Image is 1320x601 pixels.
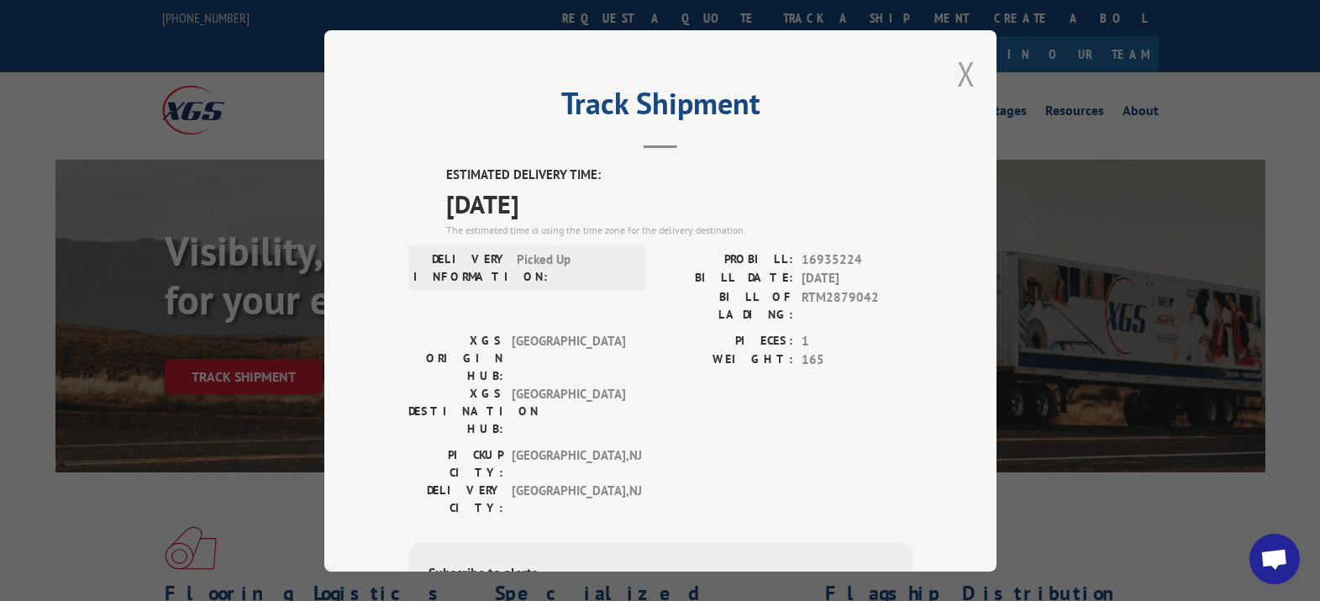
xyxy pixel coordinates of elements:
label: BILL DATE: [660,269,793,288]
label: PIECES: [660,331,793,351]
span: [GEOGRAPHIC_DATA] [512,384,625,437]
span: [GEOGRAPHIC_DATA] , NJ [512,445,625,481]
label: PICKUP CITY: [408,445,503,481]
div: Open chat [1249,534,1300,584]
label: WEIGHT: [660,351,793,370]
div: The estimated time is using the time zone for the delivery destination. [446,222,912,237]
button: Close modal [957,51,976,96]
label: PROBILL: [660,250,793,269]
label: XGS DESTINATION HUB: [408,384,503,437]
div: Subscribe to alerts [429,561,892,586]
label: DELIVERY INFORMATION: [413,250,508,285]
span: RTM2879042 [802,287,912,323]
span: [DATE] [802,269,912,288]
span: 16935224 [802,250,912,269]
span: 1 [802,331,912,351]
span: [GEOGRAPHIC_DATA] , NJ [512,481,625,516]
label: DELIVERY CITY: [408,481,503,516]
span: [DATE] [446,184,912,222]
label: ESTIMATED DELIVERY TIME: [446,166,912,185]
span: [GEOGRAPHIC_DATA] [512,331,625,384]
label: XGS ORIGIN HUB: [408,331,503,384]
label: BILL OF LADING: [660,287,793,323]
h2: Track Shipment [408,92,912,124]
span: Picked Up [517,250,630,285]
span: 165 [802,351,912,370]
